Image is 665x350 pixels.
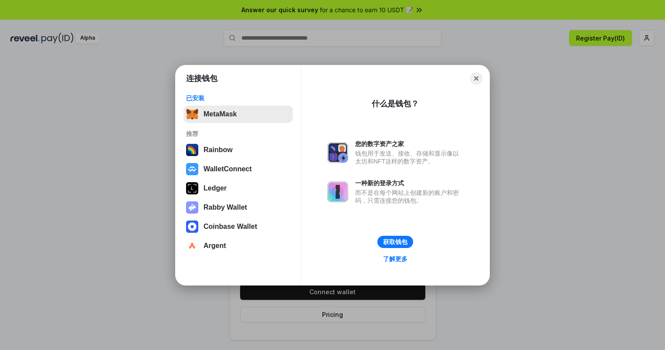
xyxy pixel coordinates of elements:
h1: 连接钱包 [186,73,217,84]
button: Coinbase Wallet [183,218,293,235]
img: svg+xml,%3Csvg%20xmlns%3D%22http%3A%2F%2Fwww.w3.org%2F2000%2Fsvg%22%20fill%3D%22none%22%20viewBox... [327,181,348,202]
button: Rainbow [183,141,293,159]
div: 而不是在每个网站上创建新的账户和密码，只需连接您的钱包。 [355,189,463,204]
div: 了解更多 [383,255,407,263]
div: 一种新的登录方式 [355,179,463,187]
div: Rabby Wallet [204,204,247,211]
div: 什么是钱包？ [372,99,419,109]
div: Rainbow [204,146,233,154]
img: svg+xml,%3Csvg%20fill%3D%22none%22%20height%3D%2233%22%20viewBox%3D%220%200%2035%2033%22%20width%... [186,108,198,120]
img: svg+xml,%3Csvg%20width%3D%2228%22%20height%3D%2228%22%20viewBox%3D%220%200%2028%2028%22%20fill%3D... [186,163,198,175]
div: 获取钱包 [383,238,407,246]
button: Rabby Wallet [183,199,293,216]
img: svg+xml,%3Csvg%20xmlns%3D%22http%3A%2F%2Fwww.w3.org%2F2000%2Fsvg%22%20width%3D%2228%22%20height%3... [186,182,198,194]
button: 获取钱包 [377,236,413,248]
div: 钱包用于发送、接收、存储和显示像以太坊和NFT这样的数字资产。 [355,150,463,165]
img: svg+xml,%3Csvg%20width%3D%2228%22%20height%3D%2228%22%20viewBox%3D%220%200%2028%2028%22%20fill%3D... [186,221,198,233]
button: Close [470,72,482,85]
button: Argent [183,237,293,255]
div: Argent [204,242,226,250]
img: svg+xml,%3Csvg%20xmlns%3D%22http%3A%2F%2Fwww.w3.org%2F2000%2Fsvg%22%20fill%3D%22none%22%20viewBox... [327,142,348,163]
button: MetaMask [183,105,293,123]
div: Ledger [204,184,227,192]
div: 您的数字资产之家 [355,140,463,148]
img: svg+xml,%3Csvg%20width%3D%2228%22%20height%3D%2228%22%20viewBox%3D%220%200%2028%2028%22%20fill%3D... [186,240,198,252]
img: svg+xml,%3Csvg%20width%3D%22120%22%20height%3D%22120%22%20viewBox%3D%220%200%20120%20120%22%20fil... [186,144,198,156]
div: 推荐 [186,130,290,138]
img: svg+xml,%3Csvg%20xmlns%3D%22http%3A%2F%2Fwww.w3.org%2F2000%2Fsvg%22%20fill%3D%22none%22%20viewBox... [186,201,198,214]
a: 了解更多 [378,253,413,265]
button: Ledger [183,180,293,197]
div: Coinbase Wallet [204,223,257,231]
div: MetaMask [204,110,237,118]
button: WalletConnect [183,160,293,178]
div: 已安装 [186,94,290,102]
div: WalletConnect [204,165,252,173]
